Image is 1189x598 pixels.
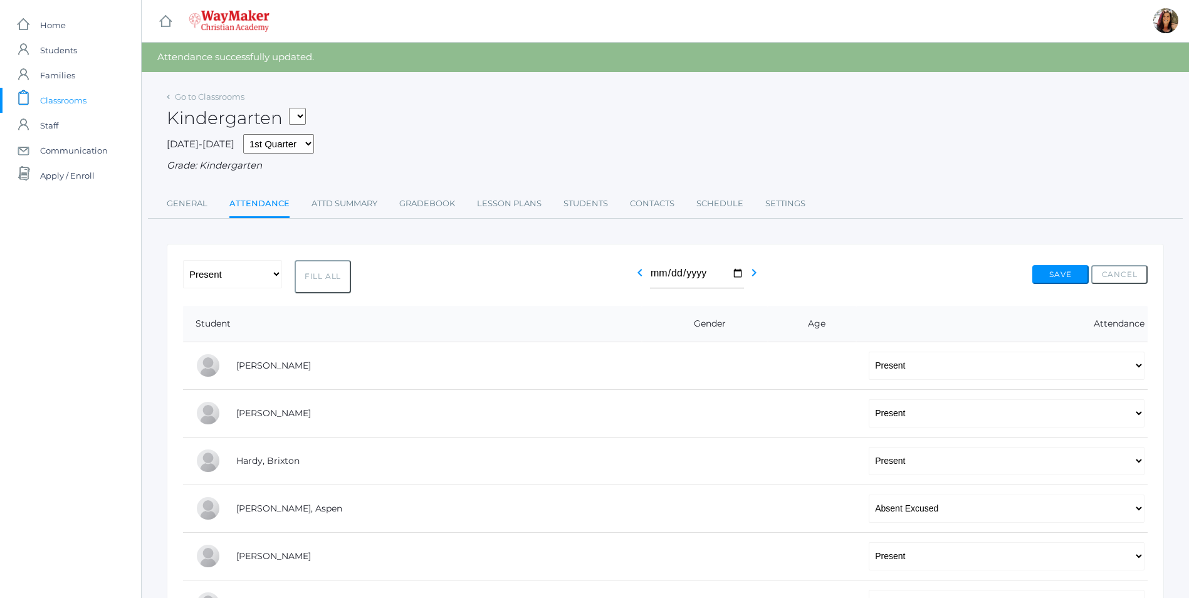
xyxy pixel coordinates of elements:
h2: Kindergarten [167,108,306,128]
span: [DATE]-[DATE] [167,138,234,150]
a: Attd Summary [312,191,377,216]
i: chevron_left [632,265,647,280]
div: Brixton Hardy [196,448,221,473]
button: Cancel [1091,265,1148,284]
span: Classrooms [40,88,86,113]
span: Home [40,13,66,38]
th: Gender [642,306,768,342]
a: chevron_left [632,271,647,283]
th: Student [183,306,642,342]
a: Schedule [696,191,743,216]
a: [PERSON_NAME] [236,550,311,562]
a: Attendance [229,191,290,218]
div: Aspen Hemingway [196,496,221,521]
span: Staff [40,113,58,138]
div: Nolan Gagen [196,401,221,426]
a: [PERSON_NAME], Aspen [236,503,342,514]
i: chevron_right [746,265,762,280]
a: Gradebook [399,191,455,216]
span: Apply / Enroll [40,163,95,188]
div: Gina Pecor [1153,8,1178,33]
div: Nico Hurley [196,543,221,569]
a: Hardy, Brixton [236,455,300,466]
div: Abigail Backstrom [196,353,221,378]
a: [PERSON_NAME] [236,360,311,371]
img: waymaker-logo-stack-white-1602f2b1af18da31a5905e9982d058868370996dac5278e84edea6dabf9a3315.png [189,10,270,32]
span: Families [40,63,75,88]
a: [PERSON_NAME] [236,407,311,419]
a: Settings [765,191,805,216]
a: Lesson Plans [477,191,542,216]
a: Students [563,191,608,216]
button: Fill All [295,260,351,293]
span: Students [40,38,77,63]
a: Contacts [630,191,674,216]
span: Communication [40,138,108,163]
th: Age [768,306,856,342]
th: Attendance [856,306,1148,342]
div: Attendance successfully updated. [142,43,1189,72]
button: Save [1032,265,1089,284]
a: General [167,191,207,216]
a: chevron_right [746,271,762,283]
div: Grade: Kindergarten [167,159,1164,173]
a: Go to Classrooms [175,92,244,102]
